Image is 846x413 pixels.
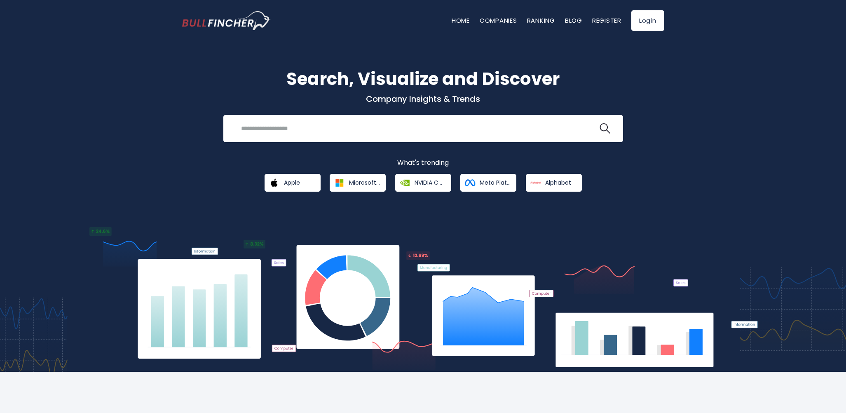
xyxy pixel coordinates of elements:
a: Microsoft Corporation [330,174,386,192]
a: Alphabet [526,174,582,192]
span: Meta Platforms [480,179,511,186]
span: NVIDIA Corporation [415,179,445,186]
span: Apple [284,179,300,186]
a: Go to homepage [182,11,271,30]
a: NVIDIA Corporation [395,174,451,192]
a: Meta Platforms [460,174,516,192]
a: Blog [565,16,582,25]
a: Companies [480,16,517,25]
p: Company Insights & Trends [182,94,664,104]
span: Microsoft Corporation [349,179,380,186]
a: Ranking [527,16,555,25]
span: Alphabet [545,179,571,186]
img: search icon [600,123,610,134]
h1: Search, Visualize and Discover [182,66,664,92]
p: What's trending [182,159,664,167]
img: bullfincher logo [182,11,271,30]
a: Login [631,10,664,31]
a: Register [592,16,621,25]
a: Apple [265,174,321,192]
a: Home [452,16,470,25]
